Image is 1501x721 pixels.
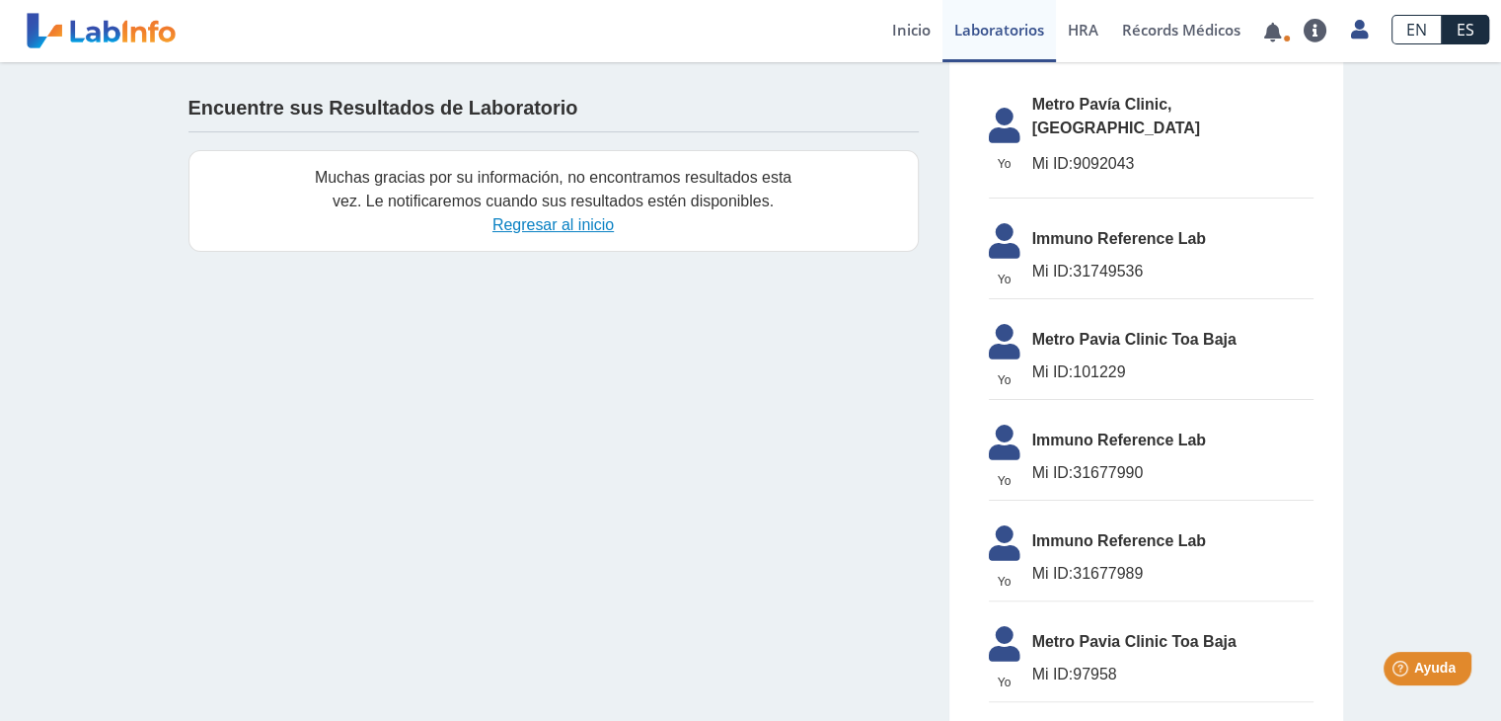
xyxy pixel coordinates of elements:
h4: Encuentre sus Resultados de Laboratorio [188,97,578,120]
span: Mi ID: [1032,565,1074,582]
span: 101229 [1032,360,1313,384]
span: Metro Pavia Clinic Toa Baja [1032,630,1313,654]
a: ES [1442,15,1489,44]
span: Immuno Reference Lab [1032,227,1313,251]
div: Muchas gracias por su información, no encontramos resultados esta vez. Le notificaremos cuando su... [283,166,824,213]
iframe: Help widget launcher [1325,644,1479,699]
span: 9092043 [1032,152,1313,176]
span: Yo [977,472,1032,490]
span: HRA [1068,20,1098,40]
span: 31749536 [1032,260,1313,283]
a: EN [1391,15,1442,44]
span: 31677989 [1032,562,1313,586]
span: Mi ID: [1032,666,1074,682]
span: 97958 [1032,663,1313,686]
span: Immuno Reference Lab [1032,529,1313,553]
span: Mi ID: [1032,263,1074,280]
span: Mi ID: [1032,363,1074,380]
span: Mi ID: [1032,464,1074,481]
span: Yo [977,674,1032,691]
span: Yo [977,573,1032,591]
span: 31677990 [1032,461,1313,485]
span: Metro Pavia Clinic Toa Baja [1032,328,1313,352]
span: Yo [977,155,1032,173]
span: Immuno Reference Lab [1032,429,1313,452]
span: Yo [977,371,1032,389]
span: Metro Pavía Clinic, [GEOGRAPHIC_DATA] [1032,93,1313,140]
a: Regresar al inicio [492,216,614,233]
span: Yo [977,271,1032,288]
span: Mi ID: [1032,155,1074,172]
